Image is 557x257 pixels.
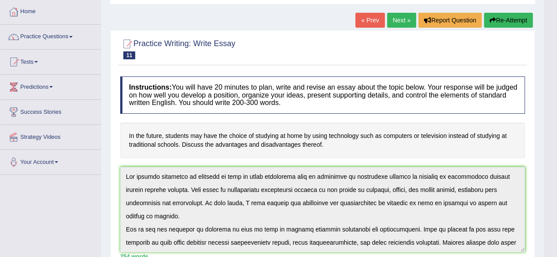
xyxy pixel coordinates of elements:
[0,150,101,172] a: Your Account
[129,83,172,91] b: Instructions:
[355,13,384,28] a: « Prev
[418,13,482,28] button: Report Question
[484,13,533,28] button: Re-Attempt
[120,123,525,158] h4: In the future, students may have the choice of studying at home by using technology such as compu...
[0,50,101,72] a: Tests
[0,25,101,47] a: Practice Questions
[123,51,135,59] span: 11
[387,13,416,28] a: Next »
[120,37,235,59] h2: Practice Writing: Write Essay
[0,75,101,97] a: Predictions
[0,125,101,147] a: Strategy Videos
[120,76,525,114] h4: You will have 20 minutes to plan, write and revise an essay about the topic below. Your response ...
[0,100,101,122] a: Success Stories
